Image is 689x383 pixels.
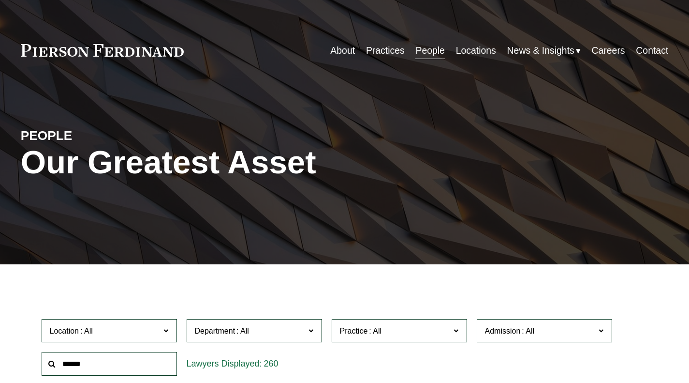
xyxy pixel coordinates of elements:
span: News & Insights [507,42,574,59]
span: Location [50,327,79,335]
h1: Our Greatest Asset [21,144,453,181]
a: folder dropdown [507,41,581,60]
a: Careers [592,41,625,60]
a: About [330,41,355,60]
span: Practice [340,327,368,335]
span: Admission [485,327,521,335]
a: Practices [366,41,405,60]
a: People [415,41,444,60]
a: Locations [456,41,496,60]
h4: PEOPLE [21,128,183,144]
span: Department [195,327,235,335]
span: 260 [264,359,279,368]
a: Contact [636,41,668,60]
